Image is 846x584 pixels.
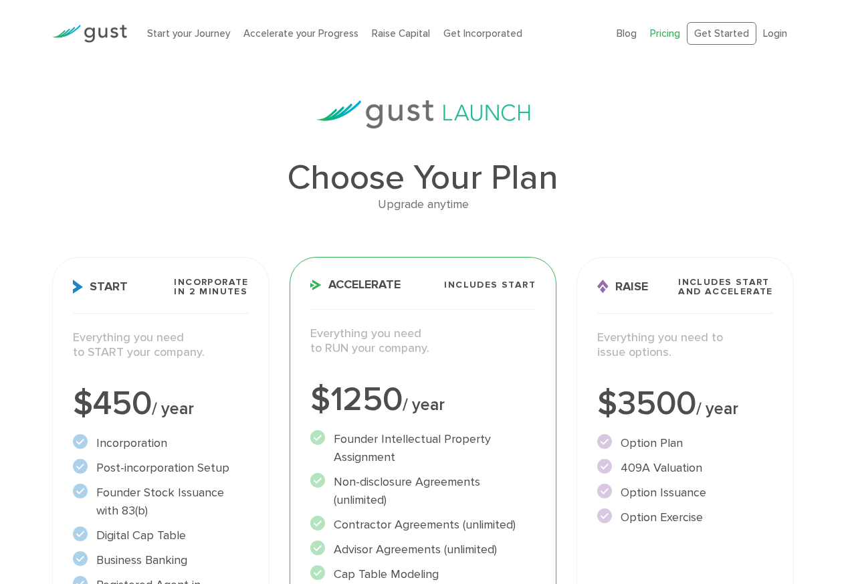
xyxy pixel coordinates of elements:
li: Cap Table Modeling [310,565,536,583]
li: Non-disclosure Agreements (unlimited) [310,473,536,509]
a: Start your Journey [147,27,230,39]
li: Digital Cap Table [73,526,249,545]
img: gust-launch-logos.svg [316,100,530,128]
div: $1250 [310,383,536,417]
li: Advisor Agreements (unlimited) [310,541,536,559]
div: $450 [73,387,249,421]
img: Raise Icon [597,280,609,294]
p: Everything you need to START your company. [73,330,249,361]
li: Option Issuance [597,484,773,502]
img: Gust Logo [52,25,127,43]
span: Includes START and ACCELERATE [678,278,773,296]
a: Get Incorporated [443,27,522,39]
div: Upgrade anytime [52,195,794,215]
span: Raise [597,280,648,294]
li: Contractor Agreements (unlimited) [310,516,536,534]
p: Everything you need to RUN your company. [310,326,536,357]
li: Business Banking [73,551,249,569]
a: Pricing [650,27,680,39]
span: / year [152,399,194,419]
span: Start [73,280,128,294]
span: Includes START [444,280,536,290]
li: 409A Valuation [597,459,773,477]
li: Founder Stock Issuance with 83(b) [73,484,249,520]
li: Option Plan [597,434,773,452]
a: Raise Capital [372,27,430,39]
span: / year [403,395,445,415]
h1: Choose Your Plan [52,161,794,195]
div: $3500 [597,387,773,421]
li: Incorporation [73,434,249,452]
span: / year [696,399,738,419]
img: Start Icon X2 [73,280,83,294]
a: Login [763,27,787,39]
a: Blog [617,27,637,39]
li: Option Exercise [597,508,773,526]
span: Accelerate [310,279,401,291]
a: Get Started [687,22,756,45]
li: Founder Intellectual Property Assignment [310,430,536,466]
p: Everything you need to issue options. [597,330,773,361]
a: Accelerate your Progress [243,27,358,39]
img: Accelerate Icon [310,280,322,290]
span: Incorporate in 2 Minutes [174,278,248,296]
li: Post-incorporation Setup [73,459,249,477]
